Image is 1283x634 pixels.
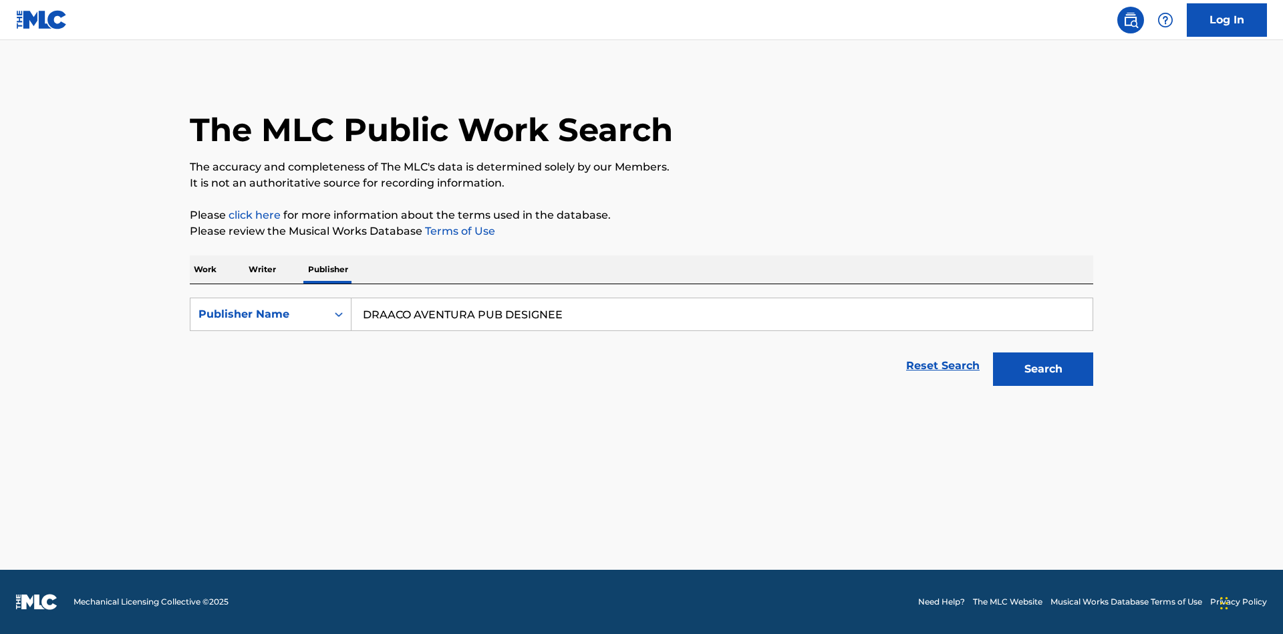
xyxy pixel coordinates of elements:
p: Writer [245,255,280,284]
a: Public Search [1117,7,1144,33]
p: Work [190,255,221,284]
iframe: Chat Widget [1216,570,1283,634]
p: Please review the Musical Works Database [190,223,1093,239]
a: Privacy Policy [1210,596,1267,608]
a: Reset Search [899,351,986,381]
a: Log In [1187,3,1267,37]
img: search [1123,12,1139,28]
div: Drag [1220,583,1228,623]
div: Publisher Name [198,306,319,322]
form: Search Form [190,298,1093,393]
div: Help [1152,7,1179,33]
a: Need Help? [918,596,965,608]
img: MLC Logo [16,10,67,29]
span: Mechanical Licensing Collective © 2025 [74,596,229,608]
a: click here [229,209,281,221]
p: It is not an authoritative source for recording information. [190,175,1093,191]
p: Publisher [304,255,352,284]
a: Musical Works Database Terms of Use [1050,596,1202,608]
img: help [1157,12,1173,28]
button: Search [993,352,1093,386]
a: Terms of Use [422,225,495,237]
p: The accuracy and completeness of The MLC's data is determined solely by our Members. [190,159,1093,175]
a: The MLC Website [973,596,1042,608]
img: logo [16,594,57,610]
h1: The MLC Public Work Search [190,110,673,150]
p: Please for more information about the terms used in the database. [190,207,1093,223]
